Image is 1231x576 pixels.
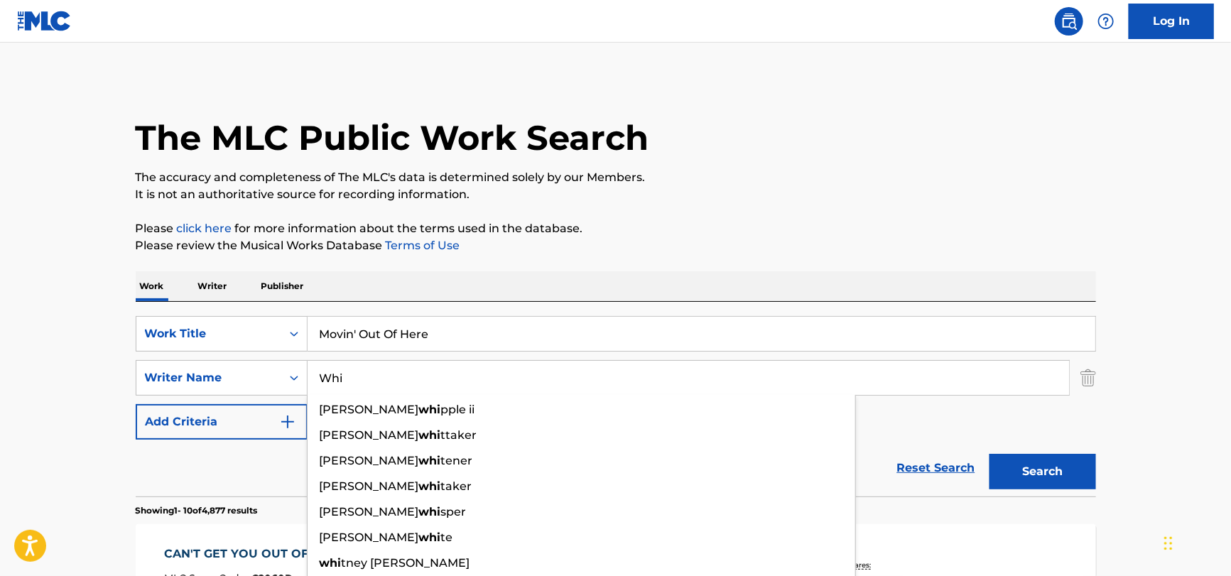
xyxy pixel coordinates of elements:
[1061,13,1078,30] img: search
[441,479,472,493] span: taker
[136,271,168,301] p: Work
[419,505,441,518] strong: whi
[441,428,477,442] span: ttaker
[441,403,475,416] span: pple ii
[342,556,470,570] span: tney [PERSON_NAME]
[177,222,232,235] a: click here
[136,504,258,517] p: Showing 1 - 10 of 4,877 results
[320,531,419,544] span: [PERSON_NAME]
[145,369,273,386] div: Writer Name
[194,271,232,301] p: Writer
[419,428,441,442] strong: whi
[419,403,441,416] strong: whi
[136,237,1096,254] p: Please review the Musical Works Database
[419,531,441,544] strong: whi
[320,428,419,442] span: [PERSON_NAME]
[1097,13,1115,30] img: help
[136,404,308,440] button: Add Criteria
[383,239,460,252] a: Terms of Use
[320,556,342,570] strong: whi
[164,545,374,563] div: CAN'T GET YOU OUT OF MY MIND
[320,403,419,416] span: [PERSON_NAME]
[419,454,441,467] strong: whi
[257,271,308,301] p: Publisher
[136,220,1096,237] p: Please for more information about the terms used in the database.
[441,531,453,544] span: te
[1055,7,1083,36] a: Public Search
[320,505,419,518] span: [PERSON_NAME]
[1164,522,1173,565] div: Drag
[136,116,649,159] h1: The MLC Public Work Search
[136,169,1096,186] p: The accuracy and completeness of The MLC's data is determined solely by our Members.
[279,413,296,430] img: 9d2ae6d4665cec9f34b9.svg
[136,316,1096,496] form: Search Form
[1080,360,1096,396] img: Delete Criterion
[145,325,273,342] div: Work Title
[441,505,467,518] span: sper
[890,452,982,484] a: Reset Search
[1092,7,1120,36] div: Help
[441,454,473,467] span: tener
[17,11,72,31] img: MLC Logo
[419,479,441,493] strong: whi
[1160,508,1231,576] iframe: Chat Widget
[136,186,1096,203] p: It is not an authoritative source for recording information.
[989,454,1096,489] button: Search
[320,454,419,467] span: [PERSON_NAME]
[320,479,419,493] span: [PERSON_NAME]
[1129,4,1214,39] a: Log In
